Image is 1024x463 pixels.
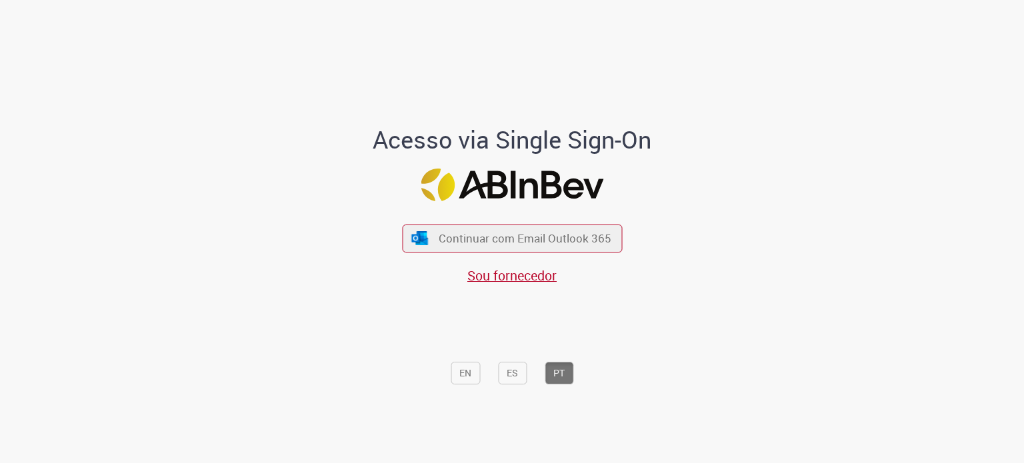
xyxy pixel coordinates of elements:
button: EN [451,362,480,384]
button: PT [545,362,573,384]
button: ícone Azure/Microsoft 360 Continuar com Email Outlook 365 [402,225,622,252]
button: ES [498,362,527,384]
img: ícone Azure/Microsoft 360 [411,231,429,245]
span: Continuar com Email Outlook 365 [439,231,611,246]
img: Logo ABInBev [421,169,603,201]
h1: Acesso via Single Sign-On [327,127,697,153]
a: Sou fornecedor [467,266,557,284]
